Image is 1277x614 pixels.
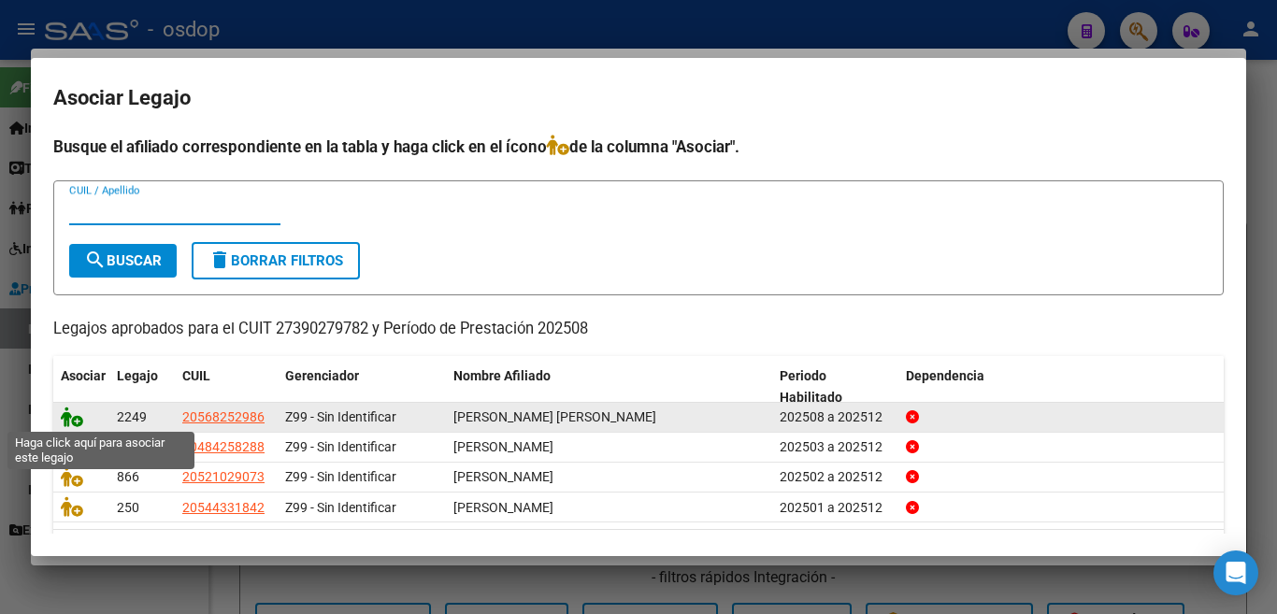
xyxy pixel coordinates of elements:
span: CUIL [182,368,210,383]
div: 202508 a 202512 [780,407,891,428]
div: 202503 a 202512 [780,436,891,458]
span: WEITZEL BASTIAN LIONEL [453,500,553,515]
span: Z99 - Sin Identificar [285,500,396,515]
div: 202501 a 202512 [780,497,891,519]
button: Borrar Filtros [192,242,360,279]
datatable-header-cell: Nombre Afiliado [446,356,772,418]
span: 250 [117,500,139,515]
span: 20544331842 [182,500,265,515]
span: 20521029073 [182,469,265,484]
span: Buscar [84,252,162,269]
span: Nombre Afiliado [453,368,551,383]
h2: Asociar Legajo [53,80,1224,116]
div: Open Intercom Messenger [1213,550,1258,595]
h4: Busque el afiliado correspondiente en la tabla y haga click en el ícono de la columna "Asociar". [53,135,1224,159]
span: Legajo [117,368,158,383]
datatable-header-cell: CUIL [175,356,278,418]
mat-icon: search [84,249,107,271]
span: Periodo Habilitado [780,368,842,405]
span: Asociar [61,368,106,383]
span: 20568252986 [182,409,265,424]
datatable-header-cell: Gerenciador [278,356,446,418]
div: 4 registros [53,530,1224,577]
div: 202502 a 202512 [780,466,891,488]
span: Z99 - Sin Identificar [285,409,396,424]
span: MIRANDA ALTAMIRANO BENJAMIN ELIAN [453,469,553,484]
mat-icon: delete [208,249,231,271]
span: 866 [117,469,139,484]
span: CARRIZO SAMUEL [453,439,553,454]
span: 413 [117,439,139,454]
datatable-header-cell: Periodo Habilitado [772,356,898,418]
span: ZALAZAR ACOSTA ABIEL ALEXANDER [453,409,656,424]
span: Dependencia [906,368,984,383]
datatable-header-cell: Dependencia [898,356,1225,418]
span: Z99 - Sin Identificar [285,439,396,454]
span: Z99 - Sin Identificar [285,469,396,484]
span: Borrar Filtros [208,252,343,269]
span: 2249 [117,409,147,424]
datatable-header-cell: Legajo [109,356,175,418]
p: Legajos aprobados para el CUIT 27390279782 y Período de Prestación 202508 [53,318,1224,341]
button: Buscar [69,244,177,278]
datatable-header-cell: Asociar [53,356,109,418]
span: 20484258288 [182,439,265,454]
span: Gerenciador [285,368,359,383]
